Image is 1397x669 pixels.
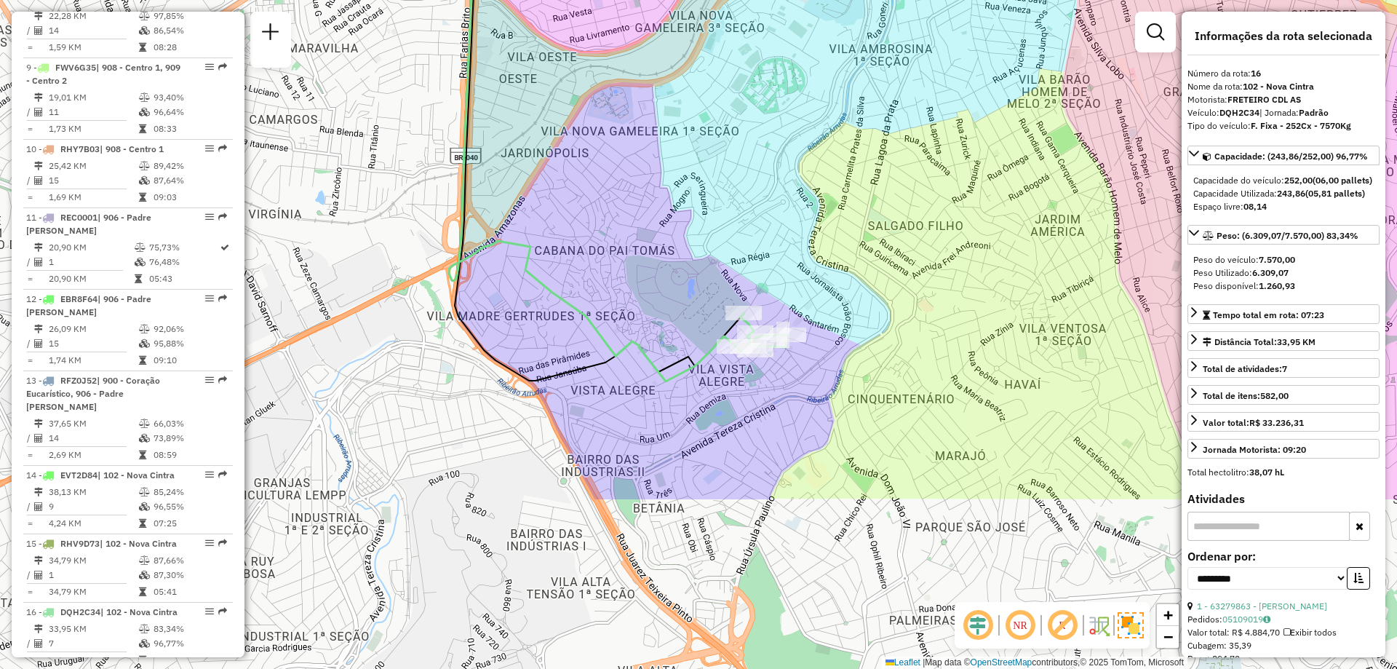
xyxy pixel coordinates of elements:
[885,657,920,668] a: Leaflet
[26,568,33,582] td: /
[1187,412,1380,432] a: Valor total:R$ 33.236,31
[1197,601,1327,611] a: 1 - 63279863 - [PERSON_NAME]
[153,353,226,368] td: 09:10
[60,293,97,304] span: EBR8F64
[48,173,138,188] td: 15
[1313,175,1372,186] strong: (06,00 pallets)
[148,255,219,269] td: 76,48%
[153,173,226,188] td: 87,64%
[1203,336,1316,349] div: Distância Total:
[26,105,33,119] td: /
[205,213,214,221] em: Opções
[1157,626,1179,648] a: Zoom out
[1305,188,1365,199] strong: (05,81 pallets)
[1187,358,1380,378] a: Total de atividades:7
[1260,390,1289,401] strong: 582,00
[1259,254,1295,265] strong: 7.570,00
[139,639,150,648] i: % de utilização da cubagem
[1347,567,1370,590] button: Ordem crescente
[48,499,138,514] td: 9
[153,105,226,119] td: 96,64%
[34,162,43,170] i: Distância Total
[48,553,138,568] td: 34,79 KM
[26,122,33,136] td: =
[26,212,151,236] span: 11 -
[26,293,151,317] span: 12 -
[1187,492,1380,506] h4: Atividades
[1045,608,1080,643] span: Exibir rótulo
[1259,280,1295,291] strong: 1.260,93
[205,470,214,479] em: Opções
[1193,200,1374,213] div: Espaço livre:
[139,43,146,52] i: Tempo total em rota
[139,502,150,511] i: % de utilização da cubagem
[34,339,43,348] i: Total de Atividades
[1203,363,1287,374] span: Total de atividades:
[1249,417,1304,428] strong: R$ 33.236,31
[139,556,150,565] i: % de utilização do peso
[26,272,33,286] td: =
[34,434,43,443] i: Total de Atividades
[153,322,226,336] td: 92,06%
[1187,385,1380,405] a: Total de itens:582,00
[205,539,214,547] em: Opções
[139,451,146,459] i: Tempo total em rota
[48,190,138,205] td: 1,69 KM
[26,516,33,531] td: =
[60,375,97,386] span: RFZ0J52
[923,657,925,668] span: |
[1282,363,1287,374] strong: 7
[34,419,43,428] i: Distância Total
[1087,614,1110,637] img: Fluxo de ruas
[48,585,138,599] td: 34,79 KM
[100,143,164,154] span: | 908 - Centro 1
[48,240,134,255] td: 20,90 KM
[139,26,150,35] i: % de utilização da cubagem
[1187,106,1380,119] div: Veículo:
[48,159,138,173] td: 25,42 KM
[26,190,33,205] td: =
[1243,201,1267,212] strong: 08,14
[26,255,33,269] td: /
[60,538,100,549] span: RHV9D73
[100,538,177,549] span: | 102 - Nova Cintra
[1251,120,1351,131] strong: F. Fixa - 252Cx - 7570Kg
[26,212,151,236] span: | 906 - Padre [PERSON_NAME]
[26,143,164,154] span: 10 -
[1193,174,1374,187] div: Capacidade do veículo:
[26,470,175,480] span: 14 -
[100,606,178,617] span: | 102 - Nova Cintra
[139,488,150,496] i: % de utilização do peso
[1193,254,1295,265] span: Peso do veículo:
[1118,612,1144,638] img: Exibir/Ocultar setores
[1193,187,1374,200] div: Capacidade Utilizada:
[139,519,146,528] i: Tempo total em rota
[153,416,226,431] td: 66,03%
[218,539,227,547] em: Rota exportada
[48,255,134,269] td: 1
[1141,17,1170,47] a: Exibir filtros
[60,606,100,617] span: DQH2C34
[1187,119,1380,132] div: Tipo do veículo:
[34,571,43,579] i: Total de Atividades
[139,193,146,202] i: Tempo total em rota
[1187,547,1380,565] label: Ordenar por:
[1187,653,1240,664] span: Peso: 894,70
[135,274,142,283] i: Tempo total em rota
[1243,81,1314,92] strong: 102 - Nova Cintra
[205,144,214,153] em: Opções
[26,499,33,514] td: /
[34,93,43,102] i: Distância Total
[48,448,138,462] td: 2,69 KM
[1187,29,1380,43] h4: Informações da rota selecionada
[48,516,138,531] td: 4,24 KM
[153,159,226,173] td: 89,42%
[220,243,229,252] i: Rota otimizada
[1222,614,1270,625] a: 05109019
[882,657,1187,669] div: Map data © contributors,© 2025 TomTom, Microsoft
[26,40,33,55] td: =
[26,23,33,38] td: /
[48,336,138,351] td: 15
[26,62,180,86] span: 9 -
[48,272,134,286] td: 20,90 KM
